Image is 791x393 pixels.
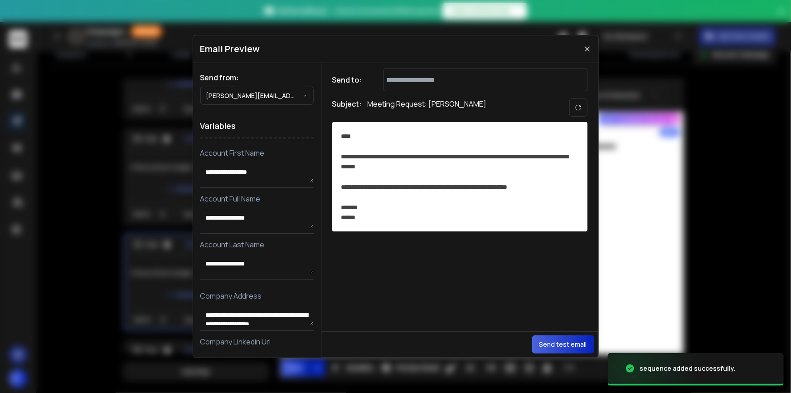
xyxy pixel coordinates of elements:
h1: Variables [200,114,314,138]
h1: Email Preview [200,43,260,55]
h1: Send from: [200,72,314,83]
h1: Send to: [332,74,369,85]
p: Account Full Name [200,193,314,204]
p: Account First Name [200,147,314,158]
div: sequence added successfully. [640,364,736,373]
p: Company Linkedin Url [200,336,314,347]
button: Send test email [532,335,594,354]
h1: Subject: [332,98,362,117]
p: Meeting Request: [PERSON_NAME] [368,98,487,117]
p: [PERSON_NAME][EMAIL_ADDRESS][DOMAIN_NAME] [206,91,302,100]
p: Company Address [200,290,314,301]
p: Account Last Name [200,239,314,250]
